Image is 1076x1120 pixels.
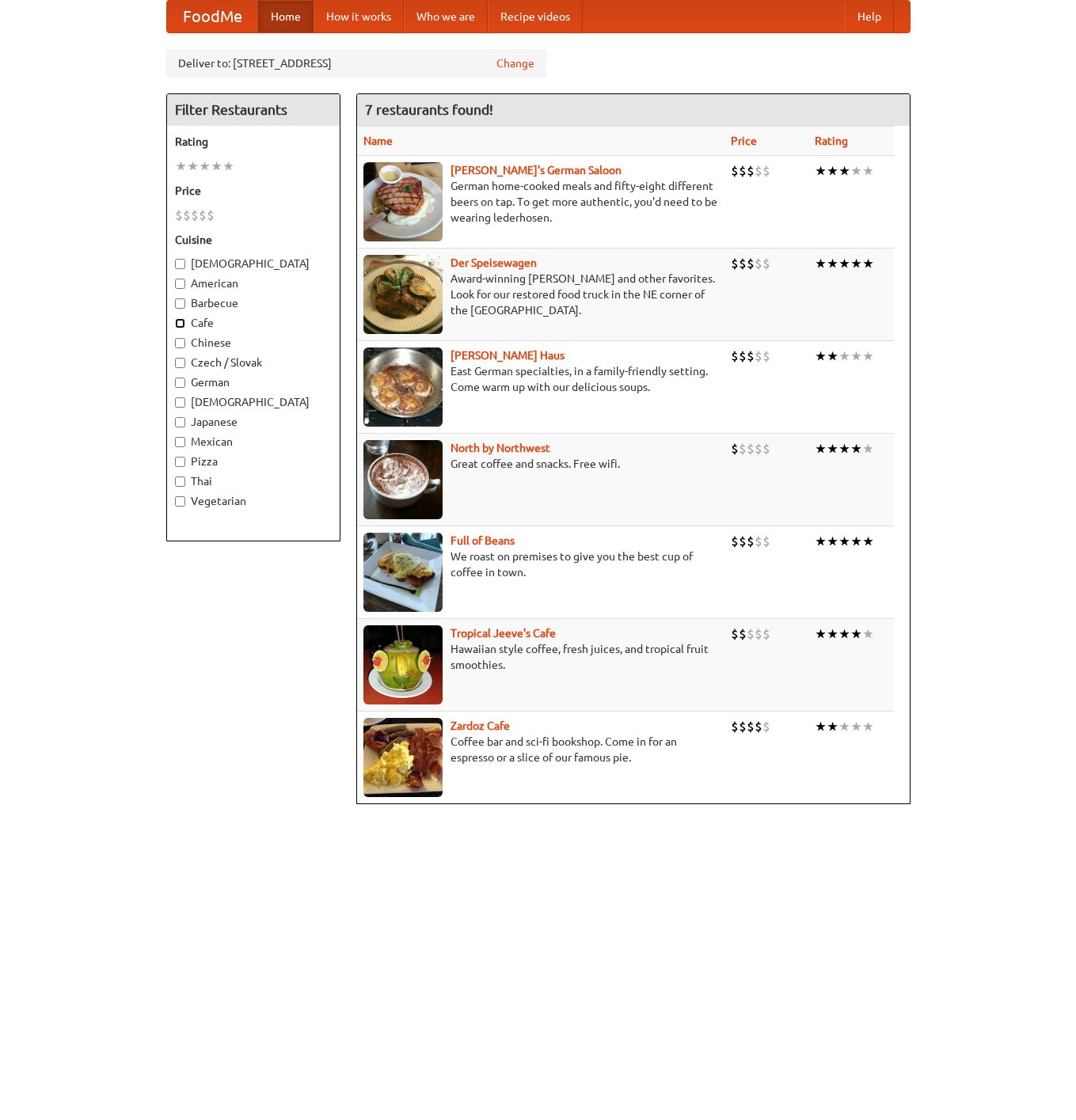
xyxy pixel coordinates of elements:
a: Rating [815,135,848,147]
li: $ [755,625,762,643]
li: ★ [850,625,862,643]
li: $ [755,718,762,735]
h5: Cuisine [175,232,332,248]
li: $ [199,207,207,224]
a: Zardoz Cafe [451,719,510,732]
input: Pizza [175,457,185,467]
li: $ [762,347,770,365]
a: Tropical Jeeve's Cafe [451,627,556,640]
p: Great coffee and snacks. Free wifi. [363,456,718,472]
li: $ [731,718,739,735]
img: jeeves.jpg [363,625,443,704]
label: Czech / Slovak [175,355,332,370]
img: north.jpg [363,440,443,519]
li: $ [762,533,770,550]
li: $ [747,533,755,550]
label: American [175,275,332,291]
li: $ [747,625,755,643]
label: Mexican [175,434,332,450]
div: Deliver to: [STREET_ADDRESS] [166,49,546,78]
li: $ [739,440,747,457]
li: ★ [862,625,874,643]
li: $ [755,533,762,550]
li: $ [731,162,739,180]
li: ★ [827,255,838,272]
a: Price [731,135,757,147]
a: Recipe videos [488,1,583,32]
li: $ [755,162,762,180]
input: [DEMOGRAPHIC_DATA] [175,397,185,408]
li: ★ [838,255,850,272]
label: Thai [175,473,332,489]
img: beans.jpg [363,533,443,612]
li: ★ [838,347,850,365]
ng-pluralize: 7 restaurants found! [365,102,493,117]
a: [PERSON_NAME]'s German Saloon [451,164,622,177]
li: ★ [815,440,827,457]
li: $ [739,347,747,365]
input: Barbecue [175,298,185,309]
li: $ [747,162,755,180]
li: ★ [827,347,838,365]
li: ★ [838,162,850,180]
li: $ [755,347,762,365]
li: $ [731,347,739,365]
li: $ [747,347,755,365]
li: ★ [838,440,850,457]
p: Coffee bar and sci-fi bookshop. Come in for an espresso or a slice of our famous pie. [363,734,718,765]
li: ★ [862,347,874,365]
li: $ [739,162,747,180]
li: ★ [815,347,827,365]
li: $ [747,255,755,272]
li: ★ [838,718,850,735]
li: ★ [827,625,838,643]
li: $ [762,625,770,643]
p: Hawaiian style coffee, fresh juices, and tropical fruit smoothies. [363,641,718,673]
img: speisewagen.jpg [363,255,443,334]
li: $ [762,440,770,457]
p: Award-winning [PERSON_NAME] and other favorites. Look for our restored food truck in the NE corne... [363,271,718,318]
a: Help [845,1,894,32]
input: German [175,378,185,388]
li: ★ [827,440,838,457]
li: ★ [850,255,862,272]
li: ★ [862,533,874,550]
a: Home [258,1,314,32]
input: Thai [175,476,185,487]
img: kohlhaus.jpg [363,347,443,427]
label: German [175,374,332,390]
li: ★ [850,162,862,180]
label: Vegetarian [175,493,332,509]
li: $ [755,440,762,457]
h5: Price [175,183,332,199]
input: Chinese [175,338,185,348]
a: North by Northwest [451,442,550,454]
li: ★ [187,158,199,175]
input: American [175,279,185,289]
label: Cafe [175,315,332,331]
a: Full of Beans [451,534,515,547]
li: ★ [827,533,838,550]
li: ★ [862,255,874,272]
li: ★ [827,162,838,180]
li: $ [207,207,215,224]
p: East German specialties, in a family-friendly setting. Come warm up with our delicious soups. [363,363,718,395]
p: We roast on premises to give you the best cup of coffee in town. [363,549,718,580]
li: $ [762,162,770,180]
img: zardoz.jpg [363,718,443,797]
li: $ [762,255,770,272]
a: Der Speisewagen [451,256,537,269]
input: Mexican [175,437,185,447]
li: ★ [222,158,234,175]
li: ★ [838,625,850,643]
a: [PERSON_NAME] Haus [451,349,565,362]
label: Pizza [175,454,332,469]
li: $ [739,625,747,643]
h5: Rating [175,134,332,150]
li: ★ [850,440,862,457]
input: [DEMOGRAPHIC_DATA] [175,259,185,269]
li: ★ [850,347,862,365]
